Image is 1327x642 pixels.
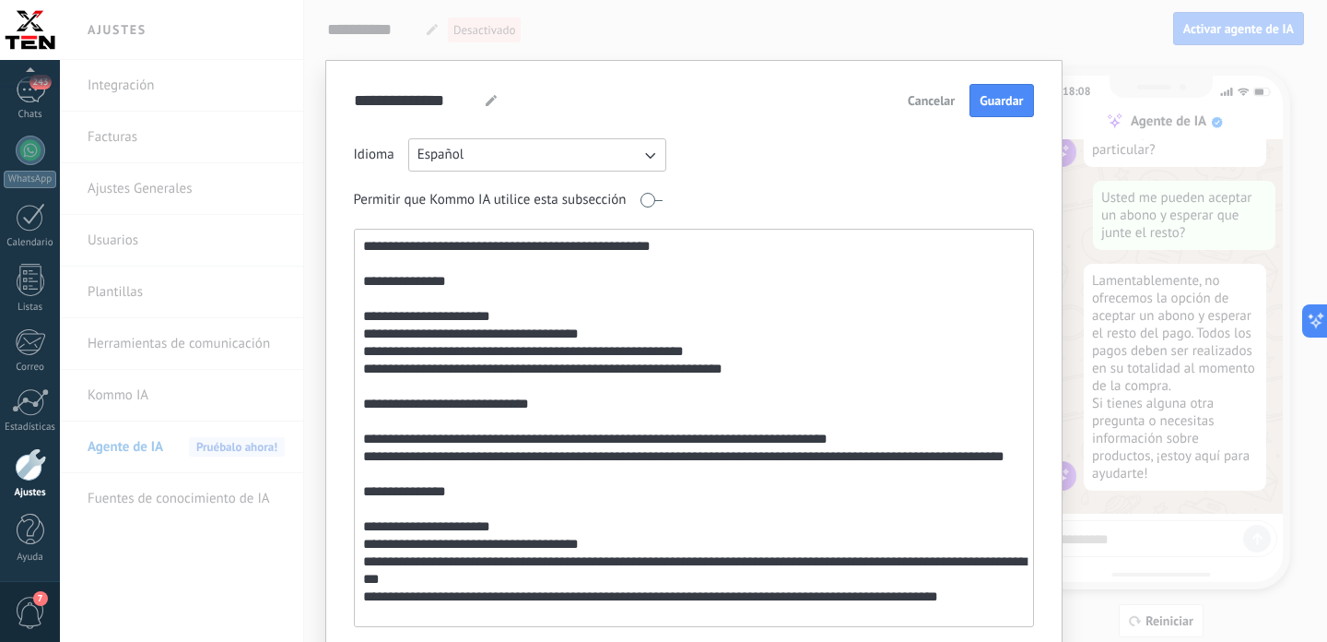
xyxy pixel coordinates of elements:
[354,191,627,209] span: Permitir que Kommo IA utilice esta subsección
[4,552,57,564] div: Ayuda
[908,94,955,107] span: Cancelar
[4,362,57,374] div: Correo
[980,94,1023,107] span: Guardar
[354,146,394,164] span: Idioma
[417,146,464,164] span: Español
[4,237,57,249] div: Calendario
[4,422,57,434] div: Estadísticas
[4,302,57,314] div: Listas
[899,87,963,114] button: Cancelar
[33,591,48,606] span: 7
[4,487,57,499] div: Ajustes
[408,138,666,172] button: Español
[969,84,1033,117] button: Guardar
[4,109,57,121] div: Chats
[4,171,56,188] div: WhatsApp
